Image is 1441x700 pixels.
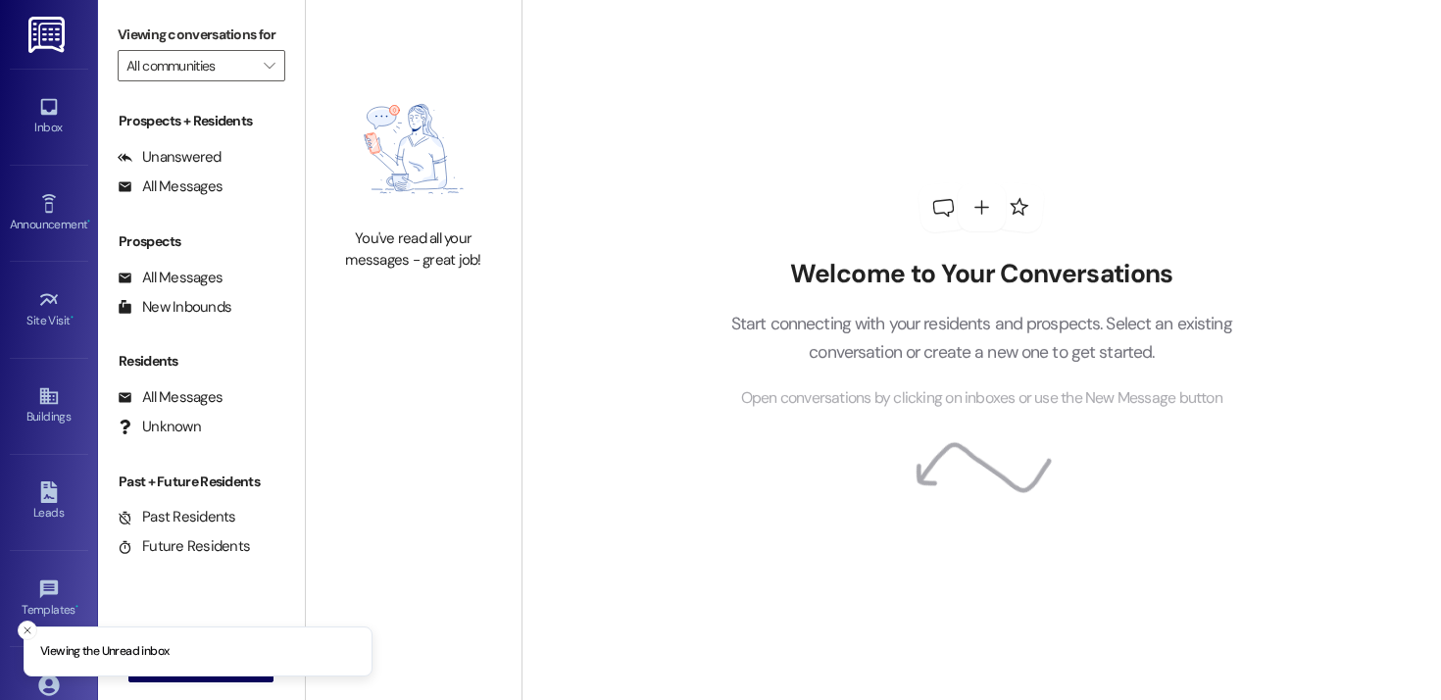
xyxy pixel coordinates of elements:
input: All communities [126,50,254,81]
div: Future Residents [118,536,250,557]
div: You've read all your messages - great job! [327,228,500,271]
div: Residents [98,351,305,372]
div: Prospects [98,231,305,252]
a: Buildings [10,379,88,432]
button: Close toast [18,621,37,640]
label: Viewing conversations for [118,20,285,50]
i:  [264,58,274,74]
p: Start connecting with your residents and prospects. Select an existing conversation or create a n... [701,310,1262,366]
a: Site Visit • [10,283,88,336]
a: Leads [10,475,88,528]
span: Open conversations by clicking on inboxes or use the New Message button [741,386,1222,411]
img: empty-state [327,79,500,220]
a: Templates • [10,573,88,625]
div: Unanswered [118,147,222,168]
div: All Messages [118,268,223,288]
div: All Messages [118,387,223,408]
p: Viewing the Unread inbox [40,643,169,661]
span: • [87,215,90,228]
div: Prospects + Residents [98,111,305,131]
div: New Inbounds [118,297,231,318]
span: • [75,600,78,614]
div: Past Residents [118,507,236,527]
a: Inbox [10,90,88,143]
h2: Welcome to Your Conversations [701,259,1262,290]
span: • [71,311,74,325]
div: Past + Future Residents [98,472,305,492]
img: ResiDesk Logo [28,17,69,53]
div: Unknown [118,417,201,437]
div: All Messages [118,176,223,197]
